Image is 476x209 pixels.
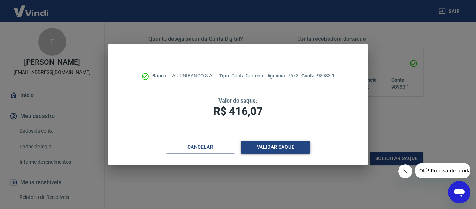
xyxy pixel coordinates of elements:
iframe: Mensagem da empresa [415,163,470,178]
span: Valor do saque: [218,97,258,104]
span: Tipo: [219,73,232,79]
button: Validar saque [241,141,310,154]
p: ITAÚ UNIBANCO S.A. [152,72,214,80]
iframe: Botão para abrir a janela de mensagens [448,181,470,203]
span: R$ 416,07 [213,105,263,118]
span: Conta: [301,73,317,79]
span: Agência: [267,73,288,79]
p: 7673 [267,72,299,80]
button: Cancelar [166,141,235,154]
p: Conta Corrente [219,72,264,80]
span: Olá! Precisa de ajuda? [4,5,59,10]
span: Banco: [152,73,169,79]
iframe: Fechar mensagem [398,164,412,178]
p: 98983-1 [301,72,335,80]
